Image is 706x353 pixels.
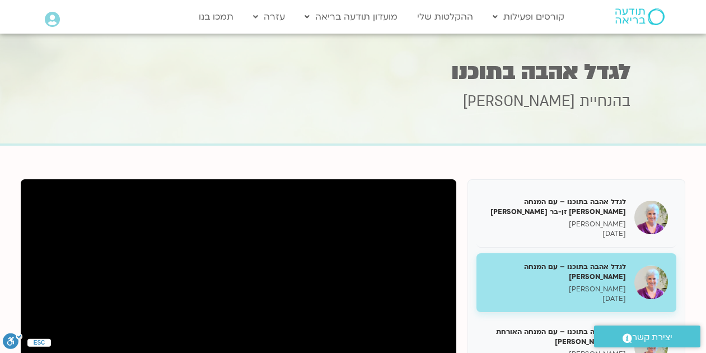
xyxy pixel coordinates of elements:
[485,285,626,294] p: [PERSON_NAME]
[632,330,672,345] span: יצירת קשר
[193,6,239,27] a: תמכו בנו
[299,6,403,27] a: מועדון תודעה בריאה
[412,6,479,27] a: ההקלטות שלי
[485,262,626,282] h5: לגדל אהבה בתוכנו – עם המנחה [PERSON_NAME]
[634,266,668,299] img: לגדל אהבה בתוכנו – עם המנחה האורח ענבר בר קמה
[76,61,630,83] h1: לגדל אהבה בתוכנו
[485,327,626,347] h5: לגדל אהבה בתוכנו – עם המנחה האורחת ד"ר [PERSON_NAME]
[634,201,668,234] img: לגדל אהבה בתוכנו – עם המנחה האורחת צילה זן-בר צור
[485,220,626,229] p: [PERSON_NAME]
[485,197,626,217] h5: לגדל אהבה בתוכנו – עם המנחה [PERSON_NAME] זן-בר [PERSON_NAME]
[579,91,630,112] span: בהנחיית
[615,8,665,25] img: תודעה בריאה
[594,326,700,347] a: יצירת קשר
[487,6,570,27] a: קורסים ופעילות
[485,294,626,304] p: [DATE]
[485,229,626,239] p: [DATE]
[247,6,291,27] a: עזרה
